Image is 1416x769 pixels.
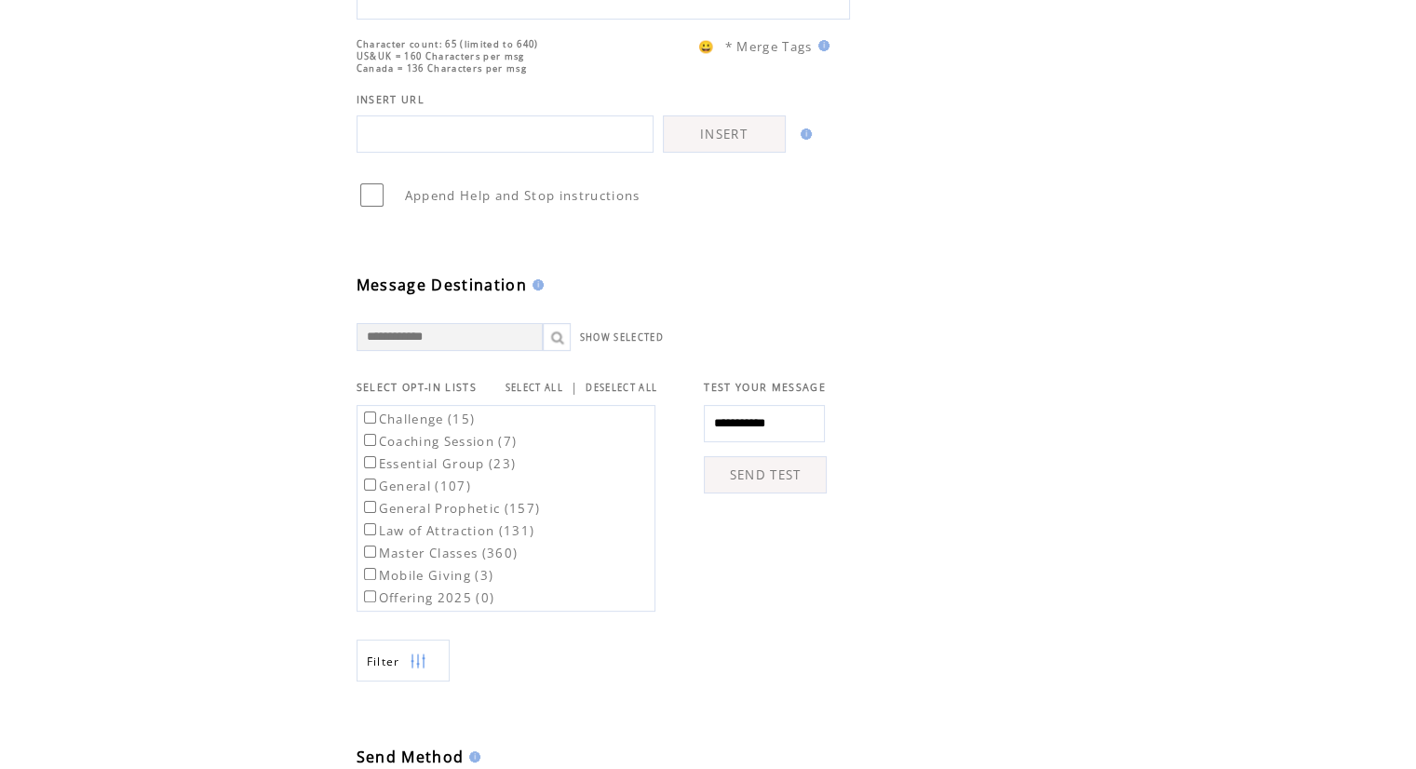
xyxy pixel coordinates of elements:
img: help.gif [795,128,812,140]
label: Offering 2025 (0) [360,589,495,606]
span: Character count: 65 (limited to 640) [357,38,539,50]
a: SHOW SELECTED [580,331,664,344]
span: US&UK = 160 Characters per msg [357,50,525,62]
a: DESELECT ALL [586,382,657,394]
img: help.gif [527,279,544,290]
span: * Merge Tags [725,38,813,55]
input: Offering 2025 (0) [364,590,376,602]
span: 😀 [698,38,715,55]
label: Law of Attraction (131) [360,522,535,539]
a: SEND TEST [704,456,827,493]
label: Master Classes (360) [360,545,519,561]
span: Message Destination [357,275,527,295]
a: INSERT [663,115,786,153]
label: General Prophetic (157) [360,500,541,517]
img: filters.png [410,641,426,682]
span: Send Method [357,747,465,767]
input: Master Classes (360) [364,546,376,558]
span: TEST YOUR MESSAGE [704,381,826,394]
label: Coaching Session (7) [360,433,518,450]
img: help.gif [464,751,480,762]
input: Coaching Session (7) [364,434,376,446]
span: Append Help and Stop instructions [405,187,641,204]
input: Mobile Giving (3) [364,568,376,580]
input: Challenge (15) [364,411,376,424]
label: Mobile Giving (3) [360,567,494,584]
input: General Prophetic (157) [364,501,376,513]
span: Show filters [367,654,400,669]
span: | [571,379,578,396]
a: SELECT ALL [506,382,563,394]
input: Law of Attraction (131) [364,523,376,535]
span: INSERT URL [357,93,425,106]
img: help.gif [813,40,829,51]
input: Essential Group (23) [364,456,376,468]
span: SELECT OPT-IN LISTS [357,381,477,394]
input: General (107) [364,479,376,491]
label: Challenge (15) [360,411,476,427]
label: General (107) [360,478,471,494]
a: Filter [357,640,450,681]
span: Canada = 136 Characters per msg [357,62,527,74]
label: Essential Group (23) [360,455,517,472]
